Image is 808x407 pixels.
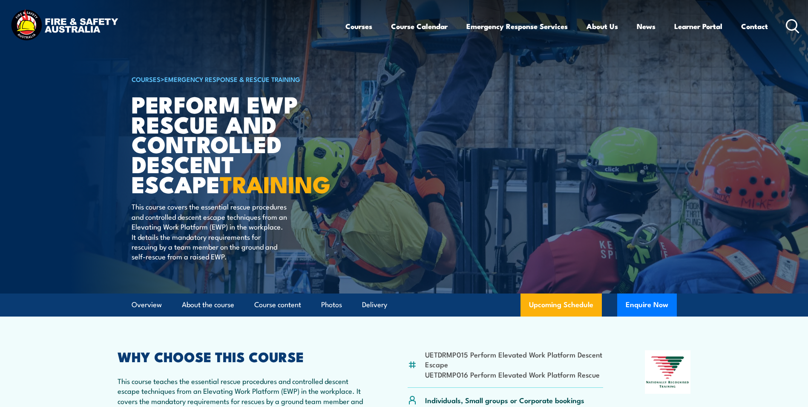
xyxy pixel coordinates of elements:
a: Upcoming Schedule [520,294,602,317]
p: Individuals, Small groups or Corporate bookings [425,395,584,405]
a: About the course [182,294,234,316]
button: Enquire Now [617,294,677,317]
a: About Us [587,15,618,38]
a: Emergency Response & Rescue Training [164,74,300,84]
h6: > [132,74,342,84]
a: Courses [345,15,372,38]
p: This course covers the essential rescue procedures and controlled descent escape techniques from ... [132,201,287,261]
img: Nationally Recognised Training logo. [645,350,691,394]
h1: Perform EWP Rescue and Controlled Descent Escape [132,94,342,194]
h2: WHY CHOOSE THIS COURSE [118,350,366,362]
li: UETDRMP015 Perform Elevated Work Platform Descent Escape [425,349,604,369]
a: Course content [254,294,301,316]
a: Learner Portal [674,15,722,38]
a: COURSES [132,74,161,84]
a: Emergency Response Services [466,15,568,38]
li: UETDRMP016 Perform Elevated Work Platform Rescue [425,369,604,379]
strong: TRAINING [220,166,331,201]
a: News [637,15,656,38]
a: Course Calendar [391,15,448,38]
a: Overview [132,294,162,316]
a: Photos [321,294,342,316]
a: Delivery [362,294,387,316]
a: Contact [741,15,768,38]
